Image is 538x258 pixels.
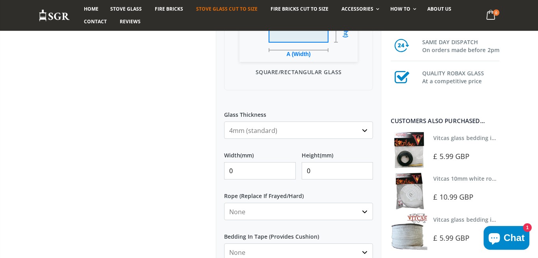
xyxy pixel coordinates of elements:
a: Home [78,3,104,15]
img: Vitcas stove glass bedding in tape [391,132,427,168]
span: Reviews [120,18,141,25]
a: How To [384,3,420,15]
div: Customers also purchased... [391,118,499,124]
label: Glass Thickness [224,104,373,118]
img: Vitcas stove glass bedding in tape [391,213,427,250]
h3: SAME DAY DISPATCH On orders made before 2pm [422,37,499,54]
label: Bedding In Tape (Provides Cushion) [224,226,373,240]
a: Contact [78,15,113,28]
a: Stove Glass [104,3,148,15]
span: How To [390,6,410,12]
span: (mm) [240,152,254,159]
span: £ 5.99 GBP [433,151,469,161]
p: Square/Rectangular Glass [232,68,365,76]
span: Fire Bricks [155,6,183,12]
label: Height [302,145,373,159]
a: Stove Glass Cut To Size [190,3,263,15]
span: (mm) [320,152,333,159]
h3: QUALITY ROBAX GLASS At a competitive price [422,68,499,85]
span: Stove Glass [110,6,142,12]
a: Fire Bricks Cut To Size [265,3,334,15]
a: 0 [483,8,499,23]
span: Stove Glass Cut To Size [196,6,257,12]
a: About us [421,3,457,15]
inbox-online-store-chat: Shopify online store chat [481,226,532,252]
a: Fire Bricks [149,3,189,15]
span: £ 5.99 GBP [433,233,469,243]
a: Accessories [336,3,383,15]
span: 0 [493,9,499,16]
img: Stove Glass Replacement [39,9,70,22]
span: Home [84,6,98,12]
span: Fire Bricks Cut To Size [271,6,328,12]
span: Accessories [341,6,373,12]
img: Vitcas white rope, glue and gloves kit 10mm [391,172,427,209]
span: Contact [84,18,107,25]
span: About us [427,6,451,12]
a: Reviews [114,15,147,28]
label: Width [224,145,296,159]
span: £ 10.99 GBP [433,192,473,202]
label: Rope (Replace If Frayed/Hard) [224,185,373,200]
